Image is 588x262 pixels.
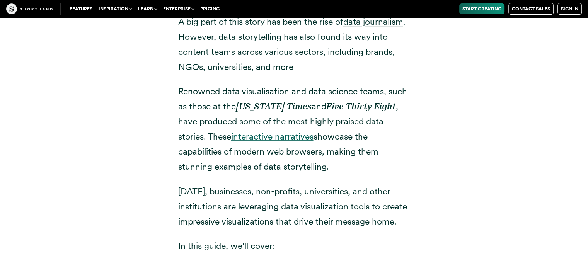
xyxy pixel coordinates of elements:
[178,84,410,175] p: Renowned data visualisation and data science teams, such as those at the and , have produced some...
[557,3,582,15] a: Sign in
[66,3,95,14] a: Features
[326,101,396,112] em: Five Thirty Eight
[459,3,504,14] a: Start Creating
[178,184,410,229] p: [DATE], businesses, non-profits, universities, and other institutions are leveraging data visuali...
[178,14,410,75] p: A big part of this story has been the rise of . However, data storytelling has also found its way...
[343,16,403,27] a: data journalism
[197,3,223,14] a: Pricing
[508,3,554,15] a: Contact Sales
[160,3,197,14] button: Enterprise
[6,3,53,14] img: The Craft
[231,131,314,142] a: interactive narratives
[95,3,135,14] button: Inspiration
[236,101,312,112] em: [US_STATE] Times
[178,238,410,253] p: In this guide, we'll cover:
[135,3,160,14] button: Learn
